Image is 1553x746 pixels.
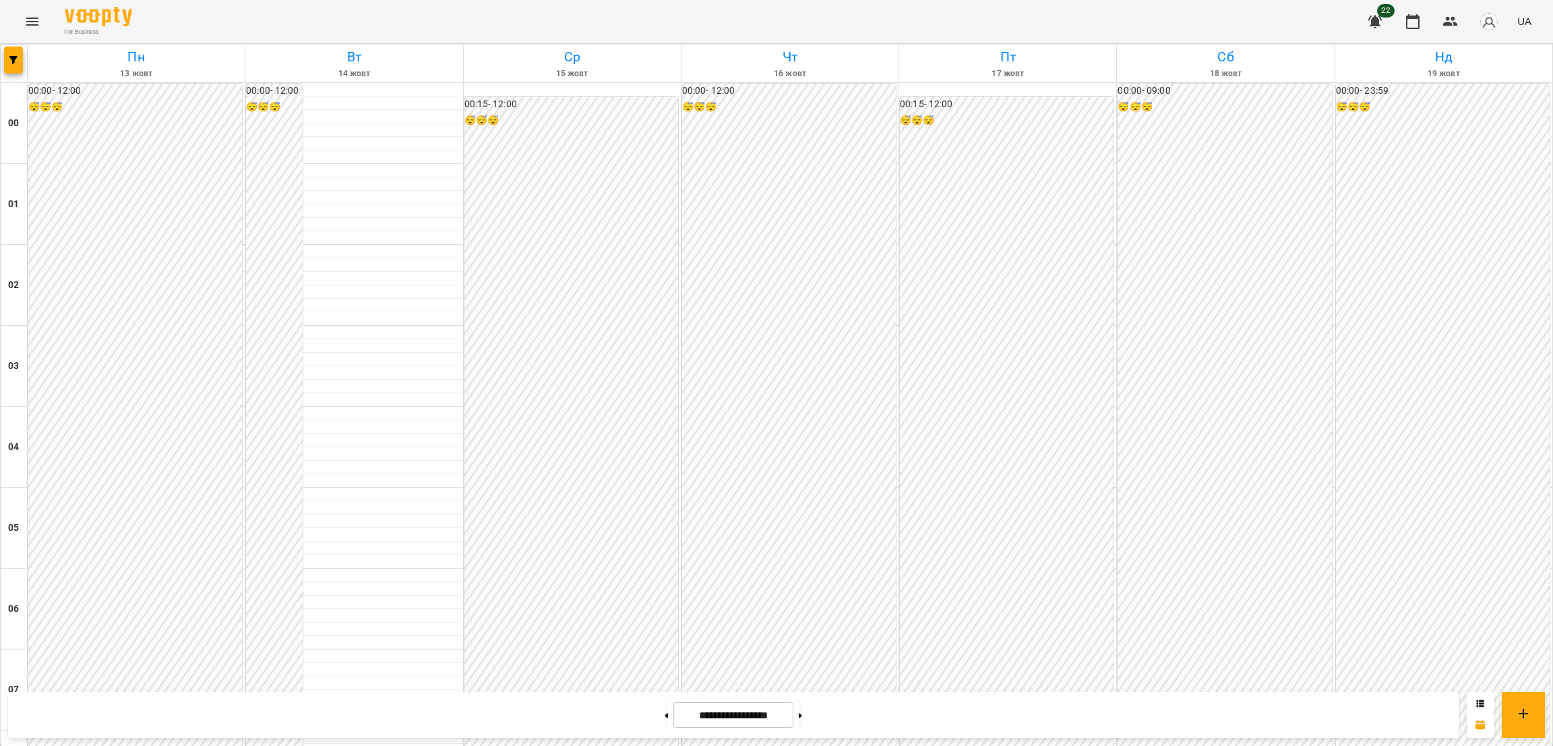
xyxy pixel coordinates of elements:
h6: 13 жовт [30,67,243,80]
img: avatar_s.png [1480,12,1498,31]
img: Voopty Logo [65,7,132,26]
h6: 01 [8,197,19,212]
h6: Нд [1337,47,1550,67]
h6: 04 [8,440,19,455]
h6: Сб [1119,47,1332,67]
h6: 😴😴😴 [464,113,678,128]
span: For Business [65,28,132,36]
h6: 😴😴😴 [682,100,896,115]
h6: Пн [30,47,243,67]
h6: 00:15 - 12:00 [464,97,678,112]
button: Menu [16,5,49,38]
h6: Чт [683,47,896,67]
button: UA [1512,9,1537,34]
h6: 😴😴😴 [900,113,1114,128]
h6: 06 [8,602,19,616]
h6: Ср [466,47,679,67]
h6: 16 жовт [683,67,896,80]
span: 22 [1377,4,1395,18]
h6: 19 жовт [1337,67,1550,80]
span: UA [1517,14,1531,28]
h6: 03 [8,359,19,374]
h6: Пт [901,47,1114,67]
h6: 05 [8,521,19,536]
h6: 00:00 - 12:00 [28,84,242,98]
h6: 😴😴😴 [246,100,303,115]
h6: 😴😴😴 [28,100,242,115]
h6: 14 жовт [247,67,460,80]
h6: 00:15 - 12:00 [900,97,1114,112]
h6: 02 [8,278,19,293]
h6: 17 жовт [901,67,1114,80]
h6: 15 жовт [466,67,679,80]
h6: 00:00 - 09:00 [1118,84,1331,98]
h6: 😴😴😴 [1336,100,1550,115]
h6: 00:00 - 23:59 [1336,84,1550,98]
h6: 00 [8,116,19,131]
h6: Вт [247,47,460,67]
h6: 😴😴😴 [1118,100,1331,115]
h6: 18 жовт [1119,67,1332,80]
h6: 00:00 - 12:00 [682,84,896,98]
h6: 07 [8,683,19,697]
h6: 00:00 - 12:00 [246,84,303,98]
